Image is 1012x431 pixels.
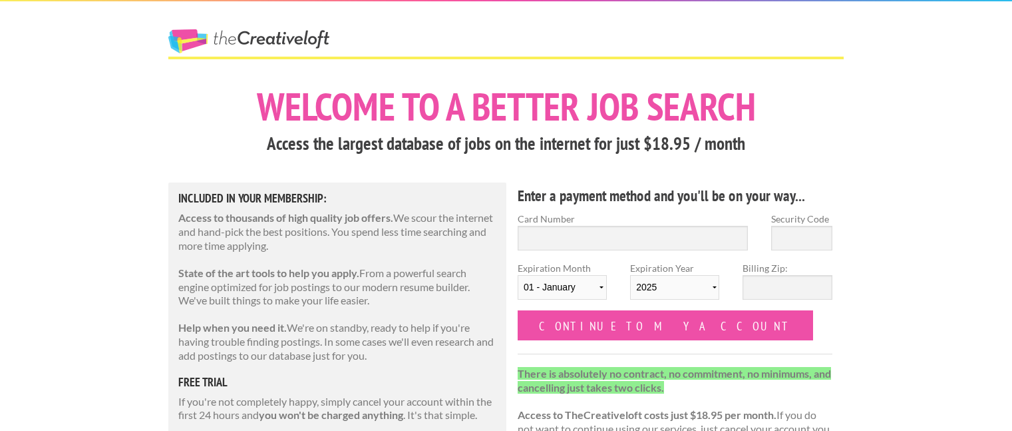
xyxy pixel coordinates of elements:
label: Expiration Year [630,261,719,310]
label: Security Code [771,212,832,226]
strong: Help when you need it. [178,321,287,334]
input: Continue to my account [518,310,813,340]
label: Billing Zip: [743,261,832,275]
p: We're on standby, ready to help if you're having trouble finding postings. In some cases we'll ev... [178,321,496,362]
h5: free trial [178,376,496,388]
h4: Enter a payment method and you'll be on your way... [518,185,832,207]
a: The Creative Loft [168,29,329,53]
label: Expiration Month [518,261,607,310]
strong: you won't be charged anything [259,408,403,421]
h1: Welcome to a better job search [168,87,844,126]
strong: There is absolutely no contract, no commitment, no minimums, and cancelling just takes two clicks. [518,367,831,394]
strong: State of the art tools to help you apply. [178,266,359,279]
select: Expiration Month [518,275,607,300]
h5: Included in Your Membership: [178,193,496,205]
p: We scour the internet and hand-pick the best positions. You spend less time searching and more ti... [178,211,496,252]
strong: Access to TheCreativeloft costs just $18.95 per month. [518,408,776,421]
h3: Access the largest database of jobs on the internet for just $18.95 / month [168,131,844,157]
p: From a powerful search engine optimized for job postings to our modern resume builder. We've buil... [178,266,496,308]
label: Card Number [518,212,748,226]
p: If you're not completely happy, simply cancel your account within the first 24 hours and . It's t... [178,395,496,423]
select: Expiration Year [630,275,719,300]
strong: Access to thousands of high quality job offers. [178,211,393,224]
